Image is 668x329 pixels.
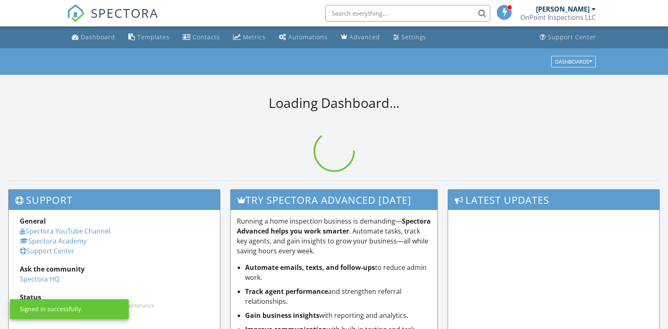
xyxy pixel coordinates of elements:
[9,190,220,210] h3: Support
[245,287,328,296] strong: Track agent performance
[179,30,223,45] a: Contacts
[555,59,592,64] div: Dashboards
[237,217,431,236] strong: Spectora Advanced helps you work smarter
[20,274,59,284] a: Spectora HQ
[536,30,600,45] a: Support Center
[68,30,118,45] a: Dashboard
[20,264,209,274] div: Ask the community
[137,33,170,41] div: Templates
[81,33,115,41] div: Dashboard
[243,33,266,41] div: Metrics
[245,263,375,272] strong: Automate emails, texts, and follow-ups
[245,311,319,320] strong: Gain business insights
[245,310,431,320] li: with reporting and analytics.
[125,30,173,45] a: Templates
[20,292,209,302] div: Status
[237,216,431,256] p: Running a home inspection business is demanding— . Automate tasks, track key agents, and gain ins...
[20,226,110,236] a: Spectora YouTube Channel
[67,11,158,29] a: SPECTORA
[20,246,75,255] a: Support Center
[520,13,596,21] div: OnPoint Inspections LLC
[231,190,437,210] h3: Try spectora advanced [DATE]
[193,33,220,41] div: Contacts
[20,236,87,246] a: Spectora Academy
[338,30,383,45] a: Advanced
[536,5,590,13] div: [PERSON_NAME]
[448,190,659,210] h3: Latest Updates
[20,217,46,226] strong: General
[401,33,426,41] div: Settings
[20,305,83,313] div: Signed in successfully.
[230,30,269,45] a: Metrics
[390,30,430,45] a: Settings
[276,30,331,45] a: Automations (Basic)
[325,5,490,21] input: Search everything...
[349,33,380,41] div: Advanced
[91,4,158,21] span: SPECTORA
[551,56,596,67] button: Dashboards
[548,33,596,41] div: Support Center
[288,33,328,41] div: Automations
[67,4,85,22] img: The Best Home Inspection Software - Spectora
[245,286,431,306] li: and strengthen referral relationships.
[245,262,431,282] li: to reduce admin work.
